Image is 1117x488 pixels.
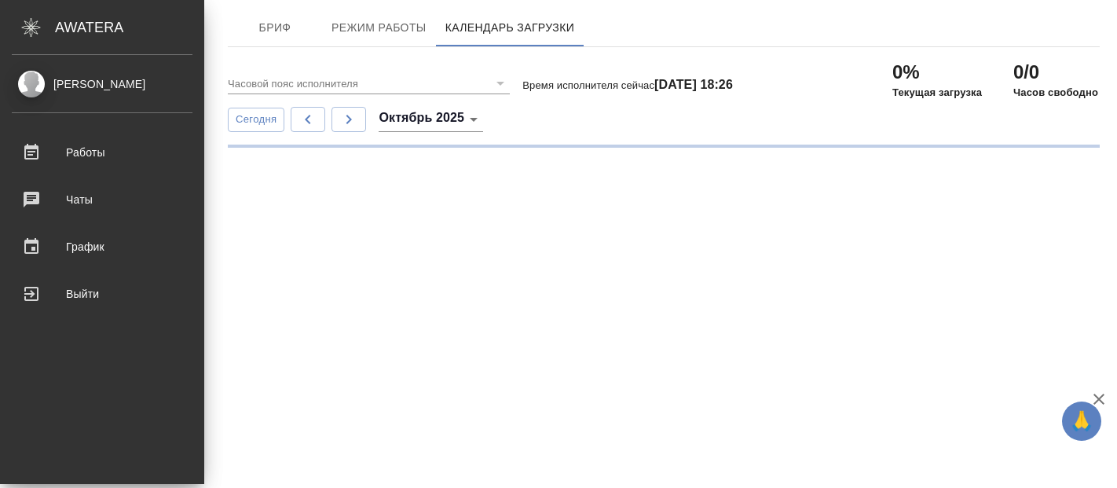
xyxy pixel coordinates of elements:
[892,85,982,101] p: Текущая загрузка
[445,18,575,38] span: Календарь загрузки
[4,274,200,314] a: Выйти
[522,79,733,91] p: Время исполнителя сейчас
[379,107,483,132] div: Октябрь 2025
[12,141,192,164] div: Работы
[1068,405,1095,438] span: 🙏
[55,12,204,43] div: AWATERA
[236,111,277,129] span: Сегодня
[12,188,192,211] div: Чаты
[4,180,200,219] a: Чаты
[331,18,427,38] span: Режим работы
[12,282,192,306] div: Выйти
[4,227,200,266] a: График
[1013,85,1098,101] p: Часов свободно
[654,78,733,91] h4: [DATE] 18:26
[4,133,200,172] a: Работы
[892,60,982,85] h2: 0%
[228,108,284,132] button: Сегодня
[12,235,192,259] div: График
[237,18,313,38] span: Бриф
[1013,60,1098,85] h2: 0/0
[1062,402,1101,441] button: 🙏
[12,75,192,93] div: [PERSON_NAME]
